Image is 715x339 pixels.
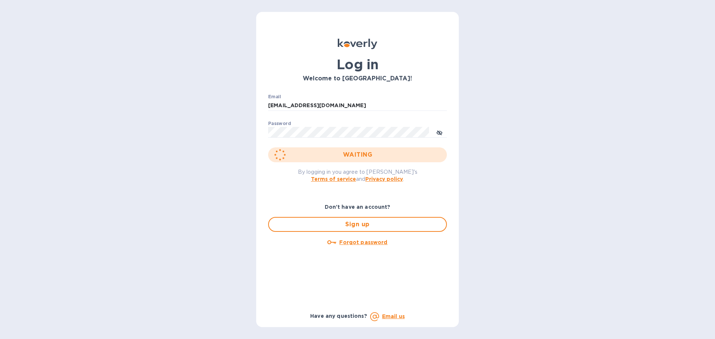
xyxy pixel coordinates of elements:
a: Privacy policy [365,176,403,182]
a: Email us [382,313,405,319]
img: Koverly [338,39,377,49]
span: Sign up [275,220,440,229]
b: Have any questions? [310,313,367,319]
a: Terms of service [311,176,356,182]
button: toggle password visibility [432,125,447,140]
span: By logging in you agree to [PERSON_NAME]'s and . [298,169,417,182]
h1: Log in [268,57,447,72]
b: Don't have an account? [325,204,391,210]
label: Password [268,121,291,126]
label: Email [268,95,281,99]
h3: Welcome to [GEOGRAPHIC_DATA]! [268,75,447,82]
button: Sign up [268,217,447,232]
input: Enter email address [268,100,447,111]
u: Forgot password [339,239,387,245]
